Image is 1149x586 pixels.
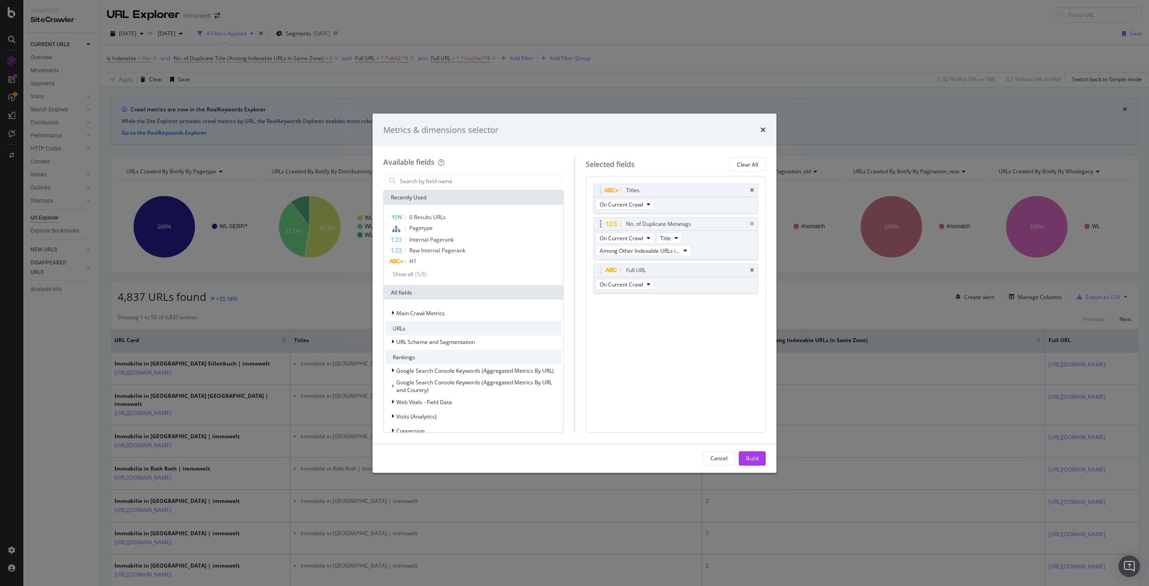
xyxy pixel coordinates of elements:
[593,184,759,214] div: TitlestimesOn Current Crawl
[383,124,498,136] div: Metrics & dimensions selector
[626,220,691,229] div: No. of Duplicate Metatags
[750,188,754,193] div: times
[396,309,445,317] span: Main Crawl Metrics
[626,266,646,275] div: Full URL
[409,236,454,243] span: Internal Pagerank
[660,234,671,242] span: Title
[386,350,561,364] div: Rankings
[386,321,561,335] div: URLs
[396,367,554,375] span: Google Search Console Keywords (Aggregated Metrics By URL)
[703,451,735,466] button: Cancel
[600,234,643,242] span: On Current Crawl
[739,451,766,466] button: Build
[396,379,552,394] span: Google Search Console Keywords (Aggregated Metrics By URL and Country)
[596,279,654,290] button: On Current Crawl
[600,247,680,255] span: Among Other Indexable URLs in Same Zone
[384,190,563,205] div: Recently Used
[596,233,654,243] button: On Current Crawl
[656,233,682,243] button: Title
[396,413,437,420] span: Visits (Analytics)
[750,221,754,227] div: times
[593,217,759,260] div: No. of Duplicate MetatagstimesOn Current CrawlTitleAmong Other Indexable URLs in Same Zone
[600,201,643,208] span: On Current Crawl
[409,257,417,265] span: H1
[746,454,759,462] div: Build
[1118,555,1140,577] div: Open Intercom Messenger
[600,281,643,288] span: On Current Crawl
[413,270,427,278] div: ( 5 / 8 )
[737,161,758,168] div: Clear All
[729,157,766,172] button: Clear All
[409,247,465,254] span: Raw Internal Pagerank
[409,224,433,232] span: Pagetype
[383,157,434,167] div: Available fields
[396,398,452,406] span: Web Vitals - Field Data
[396,427,425,435] span: Conversion
[393,271,413,278] div: Show all
[710,454,728,462] div: Cancel
[384,285,563,300] div: All fields
[396,338,475,346] span: URL Scheme and Segmentation
[626,186,640,195] div: Titles
[596,245,691,256] button: Among Other Indexable URLs in Same Zone
[386,379,561,394] div: This group is disabled
[409,213,446,221] span: 0 Results URLs
[399,174,561,188] input: Search by field name
[593,264,759,294] div: Full URLtimesOn Current Crawl
[750,268,754,273] div: times
[760,124,766,136] div: times
[596,199,654,210] button: On Current Crawl
[373,114,776,473] div: modal
[586,159,635,170] div: Selected fields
